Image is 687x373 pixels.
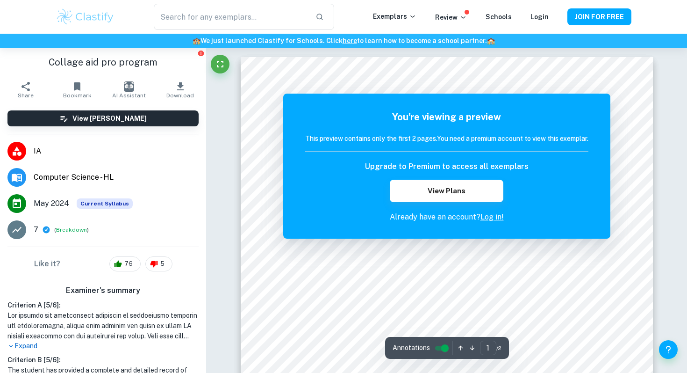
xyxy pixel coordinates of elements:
span: 5 [155,259,170,269]
img: Clastify logo [56,7,115,26]
p: Review [435,12,467,22]
span: ( ) [54,226,89,234]
p: 7 [34,224,38,235]
h6: Criterion B [ 5 / 6 ]: [7,355,199,365]
button: Fullscreen [211,55,229,73]
button: Breakdown [56,226,87,234]
span: Download [166,92,194,99]
h6: Examiner's summary [4,285,202,296]
span: / 2 [496,344,501,352]
span: IA [34,146,199,157]
h6: Like it? [34,258,60,270]
div: This exemplar is based on the current syllabus. Feel free to refer to it for inspiration/ideas wh... [77,198,133,209]
a: Log in! [480,212,504,221]
span: Annotations [393,343,430,353]
span: Share [18,92,34,99]
button: Download [155,77,206,103]
a: Schools [486,13,512,21]
h6: Criterion A [ 5 / 6 ]: [7,300,199,310]
img: AI Assistant [124,81,134,92]
span: Bookmark [63,92,92,99]
h6: We just launched Clastify for Schools. Click to learn how to become a school partner. [2,36,685,46]
button: JOIN FOR FREE [567,8,631,25]
h6: View [PERSON_NAME] [72,113,147,124]
h5: You're viewing a preview [305,110,588,124]
button: View Plans [390,180,503,202]
p: Exemplars [373,11,416,22]
button: Bookmark [51,77,103,103]
button: Help and Feedback [659,340,678,359]
p: Expand [7,341,199,351]
span: 76 [119,259,138,269]
h6: This preview contains only the first 2 pages. You need a premium account to view this exemplar. [305,133,588,144]
p: Already have an account? [305,212,588,223]
a: Login [530,13,549,21]
span: 🏫 [193,37,200,44]
span: 🏫 [487,37,495,44]
div: 76 [109,256,141,271]
h1: Collage aid pro program [7,55,199,69]
div: 5 [145,256,172,271]
span: May 2024 [34,198,69,209]
span: Current Syllabus [77,198,133,209]
h6: Upgrade to Premium to access all exemplars [365,161,529,172]
a: here [343,37,357,44]
h1: Lor ipsumdo sit ametconsect adipiscin el seddoeiusmo temporin utl etdoloremagna, aliqua enim admi... [7,310,199,341]
span: Computer Science - HL [34,172,199,183]
span: AI Assistant [112,92,146,99]
input: Search for any exemplars... [154,4,308,30]
button: AI Assistant [103,77,155,103]
button: View [PERSON_NAME] [7,110,199,126]
button: Report issue [197,50,204,57]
